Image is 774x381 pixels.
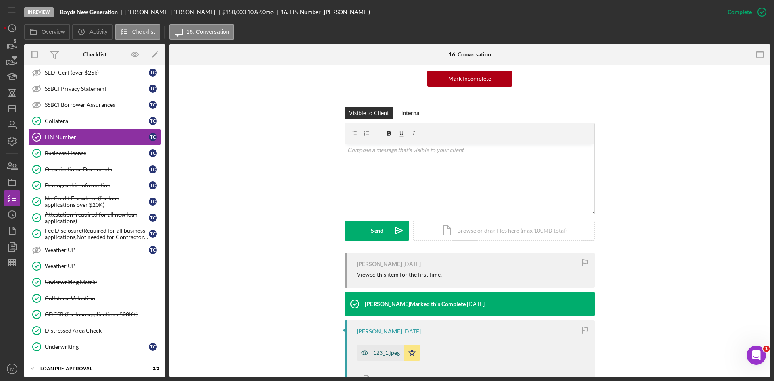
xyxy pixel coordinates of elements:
[83,51,106,58] div: Checklist
[28,258,161,274] a: Weather UP
[449,51,491,58] div: 16. Conversation
[28,81,161,97] a: SSBCI Privacy StatementTC
[373,350,400,356] div: 123_1.jpeg
[169,24,235,40] button: 16. Conversation
[763,346,770,352] span: 1
[427,71,512,87] button: Mark Incomplete
[345,107,393,119] button: Visible to Client
[28,194,161,210] a: No Credit Elsewhere (for loan applications over $20K)TC
[28,210,161,226] a: Attestation (required for all new loan applications)TC
[115,24,160,40] button: Checklist
[259,9,274,15] div: 60 mo
[45,295,161,302] div: Collateral Valuation
[467,301,485,307] time: 2025-09-17 20:26
[149,85,157,93] div: T C
[4,361,20,377] button: IV
[149,69,157,77] div: T C
[28,161,161,177] a: Organizational DocumentsTC
[45,227,149,240] div: Fee Disclosure(Required for all business applications,Not needed for Contractor loans)
[149,117,157,125] div: T C
[24,24,70,40] button: Overview
[45,311,161,318] div: GDCSR (for loan applications $20K+)
[28,97,161,113] a: SSBCI Borrower AssurancesTC
[24,7,54,17] div: In Review
[45,211,149,224] div: Attestation (required for all new loan applications)
[281,9,370,15] div: 16. EIN Number ([PERSON_NAME])
[89,29,107,35] label: Activity
[397,107,425,119] button: Internal
[149,343,157,351] div: T C
[40,366,139,371] div: LOAN PRE-APPROVAL
[45,150,149,156] div: Business License
[125,9,222,15] div: [PERSON_NAME] [PERSON_NAME]
[728,4,752,20] div: Complete
[28,113,161,129] a: CollateralTC
[45,247,149,253] div: Weather UP
[448,71,491,87] div: Mark Incomplete
[132,29,155,35] label: Checklist
[72,24,112,40] button: Activity
[45,118,149,124] div: Collateral
[28,242,161,258] a: Weather UPTC
[720,4,770,20] button: Complete
[149,230,157,238] div: T C
[401,107,421,119] div: Internal
[357,345,420,361] button: 123_1.jpeg
[149,181,157,189] div: T C
[357,271,442,278] div: Viewed this item for the first time.
[28,290,161,306] a: Collateral Valuation
[45,195,149,208] div: No Credit Elsewhere (for loan applications over $20K)
[45,279,161,285] div: Underwriting Matrix
[45,327,161,334] div: Distressed Area Check
[45,134,149,140] div: EIN Number
[149,214,157,222] div: T C
[28,226,161,242] a: Fee Disclosure(Required for all business applications,Not needed for Contractor loans)TC
[149,149,157,157] div: T C
[403,328,421,335] time: 2025-09-17 20:26
[149,246,157,254] div: T C
[222,8,246,15] span: $150,000
[28,323,161,339] a: Distressed Area Check
[149,101,157,109] div: T C
[149,133,157,141] div: T C
[28,145,161,161] a: Business LicenseTC
[357,261,402,267] div: [PERSON_NAME]
[145,366,159,371] div: 2 / 2
[345,221,409,241] button: Send
[28,274,161,290] a: Underwriting Matrix
[45,344,149,350] div: Underwriting
[365,301,466,307] div: [PERSON_NAME] Marked this Complete
[28,129,161,145] a: EIN NumberTC
[149,198,157,206] div: T C
[10,367,14,371] text: IV
[371,221,383,241] div: Send
[747,346,766,365] iframe: Intercom live chat
[403,261,421,267] time: 2025-09-17 21:56
[28,339,161,355] a: UnderwritingTC
[149,165,157,173] div: T C
[349,107,389,119] div: Visible to Client
[187,29,229,35] label: 16. Conversation
[42,29,65,35] label: Overview
[28,65,161,81] a: SEDI Cert (over $25k)TC
[45,166,149,173] div: Organizational Documents
[45,85,149,92] div: SSBCI Privacy Statement
[45,182,149,189] div: Demographic Information
[60,9,118,15] b: Boyds New Generation
[45,263,161,269] div: Weather UP
[28,177,161,194] a: Demographic InformationTC
[357,328,402,335] div: [PERSON_NAME]
[45,69,149,76] div: SEDI Cert (over $25k)
[45,102,149,108] div: SSBCI Borrower Assurances
[28,306,161,323] a: GDCSR (for loan applications $20K+)
[247,9,258,15] div: 10 %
